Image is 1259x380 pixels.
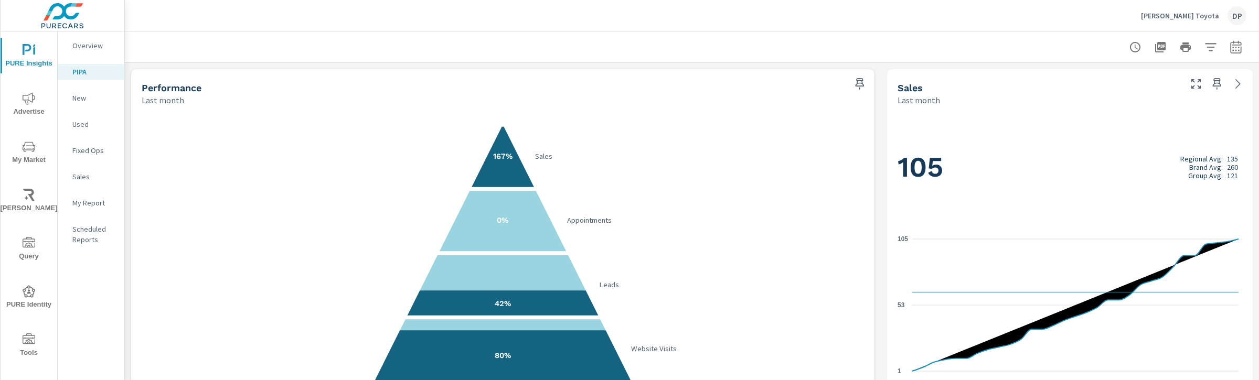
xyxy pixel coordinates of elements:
[1228,6,1246,25] div: DP
[4,285,54,311] span: PURE Identity
[1225,37,1246,58] button: Select Date Range
[535,151,552,161] text: Sales
[58,195,124,211] div: My Report
[898,301,905,309] text: 53
[142,82,201,93] h5: Performance
[4,140,54,166] span: My Market
[58,143,124,158] div: Fixed Ops
[1141,11,1219,20] p: [PERSON_NAME] Toyota
[632,344,677,353] text: Website Visits
[1150,37,1171,58] button: "Export Report to PDF"
[58,64,124,80] div: PIPA
[851,75,868,92] span: Save this to your personalized report
[898,235,908,243] text: 105
[58,90,124,106] div: New
[142,94,184,106] p: Last month
[72,40,116,51] p: Overview
[72,171,116,182] p: Sales
[4,189,54,214] span: [PERSON_NAME]
[599,280,619,289] text: Leads
[4,237,54,263] span: Query
[898,367,901,375] text: 1
[58,38,124,53] div: Overview
[58,221,124,247] div: Scheduled Reports
[1189,163,1223,171] p: Brand Avg:
[1227,163,1238,171] p: 260
[58,116,124,132] div: Used
[72,145,116,156] p: Fixed Ops
[1230,75,1246,92] a: See more details in report
[898,149,1242,185] h1: 105
[1188,171,1223,180] p: Group Avg:
[1188,75,1204,92] button: Make Fullscreen
[898,82,923,93] h5: Sales
[72,198,116,208] p: My Report
[1180,155,1223,163] p: Regional Avg:
[495,299,511,308] text: 42%
[898,94,940,106] p: Last month
[1209,75,1225,92] span: Save this to your personalized report
[72,93,116,103] p: New
[495,351,511,360] text: 80%
[58,169,124,184] div: Sales
[72,67,116,77] p: PIPA
[4,333,54,359] span: Tools
[1175,37,1196,58] button: Print Report
[72,224,116,245] p: Scheduled Reports
[1227,171,1238,180] p: 121
[1200,37,1221,58] button: Apply Filters
[1227,155,1238,163] p: 135
[72,119,116,129] p: Used
[497,215,509,225] text: 0%
[4,92,54,118] span: Advertise
[493,151,513,161] text: 167%
[567,215,612,225] text: Appointments
[4,44,54,70] span: PURE Insights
